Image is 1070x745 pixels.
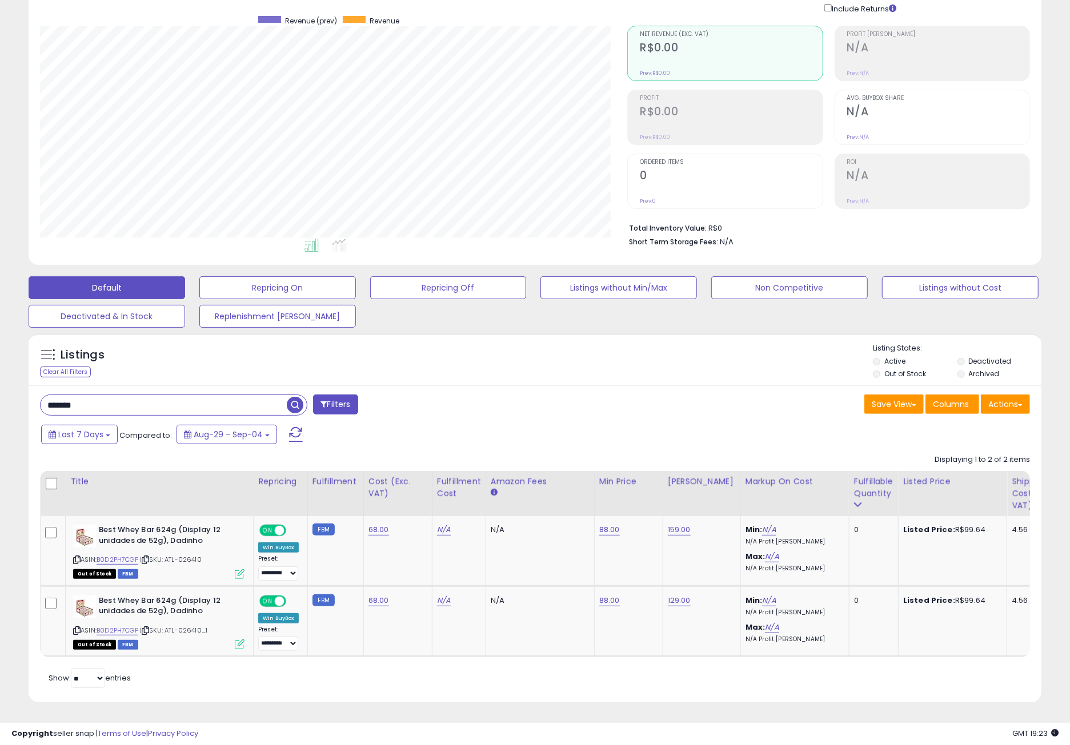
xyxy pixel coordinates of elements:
span: FBM [118,640,138,650]
button: Save View [864,394,924,414]
li: R$0 [629,220,1021,234]
b: Min: [746,524,763,535]
small: Prev: N/A [847,134,869,140]
div: Preset: [258,555,299,581]
div: ASIN: [73,595,245,649]
div: 4.56 [1012,595,1067,606]
a: N/A [765,551,779,562]
a: 88.00 [599,595,620,606]
small: FBM [312,523,335,535]
label: Deactivated [969,356,1012,366]
b: Max: [746,622,766,633]
h2: N/A [847,169,1029,184]
div: Clear All Filters [40,367,91,377]
div: R$99.64 [903,525,998,535]
a: N/A [762,524,776,535]
button: Repricing Off [370,276,527,299]
div: Win BuyBox [258,613,299,623]
a: N/A [437,595,451,606]
div: R$99.64 [903,595,998,606]
img: 414icZKWQ5L._SL40_.jpg [73,595,96,618]
span: Profit [640,95,822,102]
div: Include Returns [816,2,910,14]
div: Min Price [599,476,658,488]
b: Short Term Storage Fees: [629,237,718,247]
h2: R$0.00 [640,41,822,57]
b: Total Inventory Value: [629,223,707,233]
span: ON [261,526,275,535]
button: Columns [925,394,979,414]
p: N/A Profit [PERSON_NAME] [746,565,840,573]
button: Last 7 Days [41,425,118,444]
span: Last 7 Days [58,429,103,440]
span: N/A [720,236,734,247]
span: Ordered Items [640,159,822,166]
div: ASIN: [73,525,245,578]
div: Fulfillment Cost [437,476,481,500]
a: N/A [762,595,776,606]
button: Actions [981,394,1030,414]
a: B0D2PH7CGP [97,555,138,565]
div: 0 [854,525,889,535]
div: 0 [854,595,889,606]
p: N/A Profit [PERSON_NAME] [746,538,840,546]
strong: Copyright [11,728,53,739]
span: Compared to: [119,430,172,441]
button: Deactivated & In Stock [29,305,185,328]
img: 414icZKWQ5L._SL40_.jpg [73,525,96,547]
span: Avg. Buybox Share [847,95,1029,102]
small: Prev: 0 [640,198,656,204]
div: Fulfillable Quantity [854,476,893,500]
div: Win BuyBox [258,542,299,553]
div: 4.56 [1012,525,1067,535]
div: Displaying 1 to 2 of 2 items [935,454,1030,465]
span: ON [261,596,275,606]
label: Archived [969,369,1000,378]
a: B0D2PH7CGP [97,626,138,635]
span: ROI [847,159,1029,166]
h5: Listings [61,347,105,363]
label: Out of Stock [884,369,926,378]
small: Prev: N/A [847,198,869,204]
b: Max: [746,551,766,562]
span: | SKU: ATL-026410_1 [140,626,207,635]
button: Listings without Cost [882,276,1039,299]
div: Title [70,476,249,488]
div: Repricing [258,476,303,488]
div: N/A [491,525,586,535]
a: N/A [437,524,451,535]
div: Markup on Cost [746,476,844,488]
h2: N/A [847,41,1029,57]
div: seller snap | | [11,728,198,739]
span: | SKU: ATL-026410 [140,555,202,564]
th: The percentage added to the cost of goods (COGS) that forms the calculator for Min & Max prices. [740,471,849,516]
a: 88.00 [599,524,620,535]
b: Best Whey Bar 624g (Display 12 unidades de 52g), Dadinho [99,595,238,619]
span: Profit [PERSON_NAME] [847,31,1029,38]
div: Fulfillment [312,476,359,488]
h2: 0 [640,169,822,184]
small: FBM [312,594,335,606]
span: All listings that are currently out of stock and unavailable for purchase on Amazon [73,569,116,579]
span: OFF [284,526,303,535]
span: All listings that are currently out of stock and unavailable for purchase on Amazon [73,640,116,650]
div: Preset: [258,626,299,651]
div: Cost (Exc. VAT) [368,476,427,500]
button: Repricing On [199,276,356,299]
span: Revenue (prev) [285,16,337,26]
p: N/A Profit [PERSON_NAME] [746,609,840,617]
span: FBM [118,569,138,579]
h2: R$0.00 [640,105,822,120]
button: Filters [313,394,358,414]
p: Listing States: [873,343,1041,354]
small: Prev: R$0.00 [640,134,670,140]
span: Revenue [370,16,399,26]
div: N/A [491,595,586,606]
a: 68.00 [368,524,389,535]
small: Amazon Fees. [491,488,498,498]
button: Aug-29 - Sep-04 [177,425,277,444]
span: 2025-09-12 19:23 GMT [1012,728,1059,739]
label: Active [884,356,905,366]
span: OFF [284,596,303,606]
span: Columns [933,398,969,410]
